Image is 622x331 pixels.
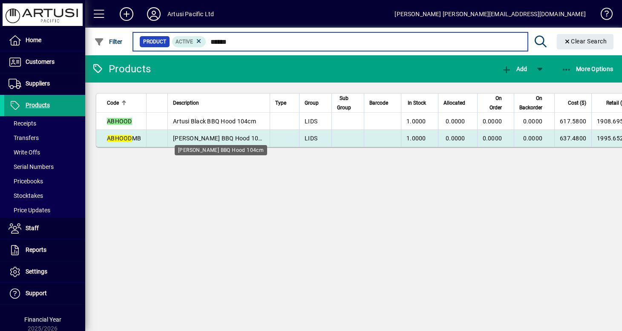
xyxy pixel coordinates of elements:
[4,73,85,94] a: Suppliers
[562,66,613,72] span: More Options
[26,80,50,87] span: Suppliers
[4,116,85,131] a: Receipts
[446,118,465,125] span: 0.0000
[173,98,265,108] div: Description
[26,246,46,253] span: Reports
[305,118,317,125] span: LIDS
[4,51,85,73] a: Customers
[501,66,527,72] span: Add
[172,36,206,47] mat-chip: Activation Status: Active
[594,2,611,29] a: Knowledge Base
[408,98,426,108] span: In Stock
[173,118,256,125] span: Artusi Black BBQ Hood 104cm
[557,34,614,49] button: Clear
[4,145,85,160] a: Write Offs
[483,94,502,112] span: On Order
[519,94,550,112] div: On Backorder
[176,39,193,45] span: Active
[173,98,199,108] span: Description
[406,98,434,108] div: In Stock
[4,261,85,282] a: Settings
[173,135,270,142] span: [PERSON_NAME] BBQ Hood 104cm
[395,7,586,21] div: [PERSON_NAME] [PERSON_NAME][EMAIL_ADDRESS][DOMAIN_NAME]
[113,6,140,22] button: Add
[337,94,351,112] span: Sub Group
[92,34,125,49] button: Filter
[26,225,39,231] span: Staff
[107,98,119,108] span: Code
[26,58,55,65] span: Customers
[406,118,426,125] span: 1.0000
[26,102,50,108] span: Products
[4,131,85,145] a: Transfers
[305,98,319,108] span: Group
[107,118,132,125] em: ABHOOD
[406,135,426,142] span: 1.0000
[24,316,61,323] span: Financial Year
[369,98,388,108] span: Barcode
[94,38,123,45] span: Filter
[9,149,40,156] span: Write Offs
[523,135,543,142] span: 0.0000
[523,118,543,125] span: 0.0000
[564,38,607,45] span: Clear Search
[483,94,510,112] div: On Order
[107,98,141,108] div: Code
[337,94,359,112] div: Sub Group
[4,283,85,304] a: Support
[369,98,396,108] div: Barcode
[4,174,85,188] a: Pricebooks
[559,61,616,77] button: More Options
[92,62,151,76] div: Products
[483,118,502,125] span: 0.0000
[107,135,132,142] em: ABHOOD
[175,145,267,155] div: [PERSON_NAME] BBQ Hood 104cm
[9,163,54,170] span: Serial Numbers
[554,113,591,130] td: 617.5800
[443,98,473,108] div: Allocated
[499,61,529,77] button: Add
[554,130,591,147] td: 637.4800
[4,218,85,239] a: Staff
[9,134,39,141] span: Transfers
[9,178,43,185] span: Pricebooks
[275,98,286,108] span: Type
[26,290,47,297] span: Support
[446,135,465,142] span: 0.0000
[4,188,85,203] a: Stocktakes
[167,7,214,21] div: Artusi Pacific Ltd
[4,30,85,51] a: Home
[305,98,326,108] div: Group
[4,240,85,261] a: Reports
[9,120,36,127] span: Receipts
[305,135,317,142] span: LIDS
[483,135,502,142] span: 0.0000
[26,268,47,275] span: Settings
[519,94,542,112] span: On Backorder
[4,160,85,174] a: Serial Numbers
[143,37,166,46] span: Product
[568,98,586,108] span: Cost ($)
[9,192,43,199] span: Stocktakes
[4,203,85,217] a: Price Updates
[275,98,294,108] div: Type
[443,98,465,108] span: Allocated
[107,135,141,142] span: MB
[140,6,167,22] button: Profile
[26,37,41,43] span: Home
[9,207,50,214] span: Price Updates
